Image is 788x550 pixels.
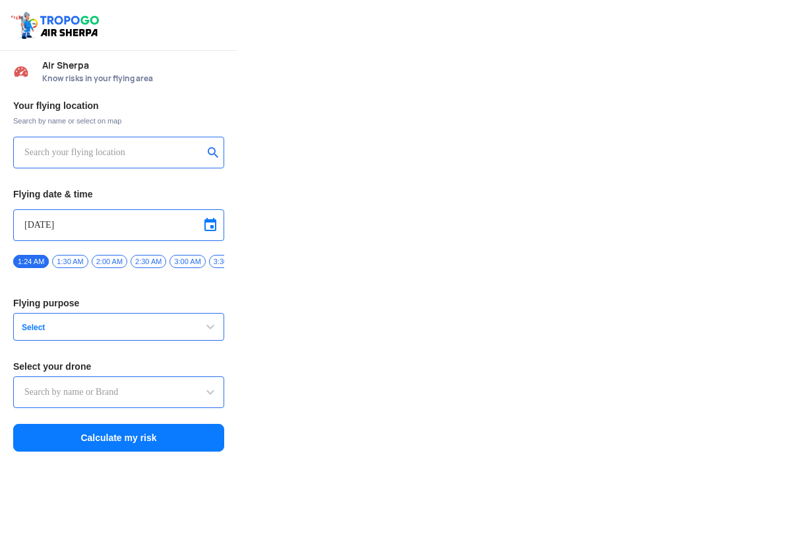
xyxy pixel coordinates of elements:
span: Select [16,322,181,333]
span: 3:30 AM [209,255,245,268]
img: ic_tgdronemaps.svg [10,10,104,40]
h3: Flying purpose [13,298,224,308]
span: Air Sherpa [42,60,224,71]
input: Select Date [24,217,213,233]
span: 3:00 AM [169,255,205,268]
span: 1:30 AM [52,255,88,268]
span: Know risks in your flying area [42,73,224,84]
button: Select [13,313,224,341]
h3: Select your drone [13,362,224,371]
button: Calculate my risk [13,424,224,452]
span: 1:24 AM [13,255,49,268]
img: Risk Scores [13,63,29,79]
h3: Flying date & time [13,189,224,199]
span: 2:30 AM [131,255,166,268]
span: Search by name or select on map [13,116,224,126]
input: Search your flying location [24,145,203,160]
h3: Your flying location [13,101,224,110]
span: 2:00 AM [92,255,127,268]
input: Search by name or Brand [24,384,213,400]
